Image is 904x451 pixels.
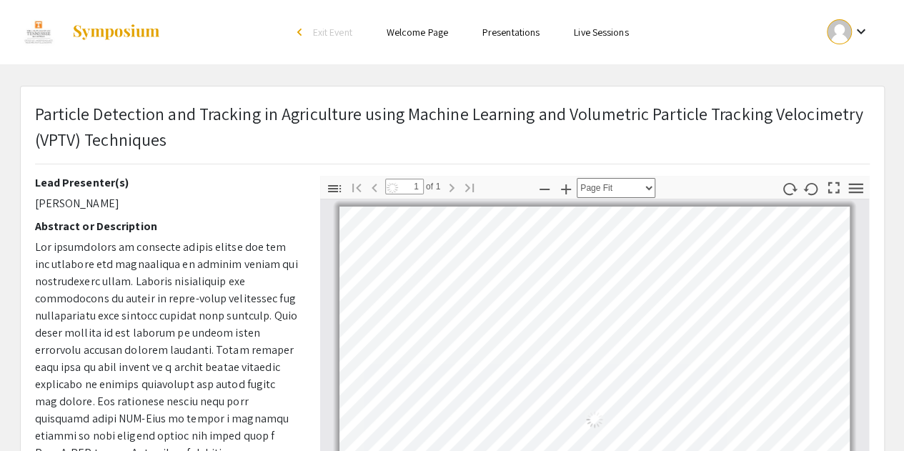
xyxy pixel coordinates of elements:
[344,177,369,197] button: Go to First Page
[387,26,448,39] a: Welcome Page
[322,178,347,199] button: Toggle Sidebar
[799,178,823,199] button: Rotate Counterclockwise
[385,179,424,194] input: Page
[554,178,578,199] button: Zoom In
[20,14,162,50] a: Discovery Day 2024
[574,26,628,39] a: Live Sessions
[482,26,540,39] a: Presentations
[11,387,61,440] iframe: Chat
[424,179,441,194] span: of 1
[532,178,557,199] button: Zoom Out
[35,176,299,189] h2: Lead Presenter(s)
[20,14,58,50] img: Discovery Day 2024
[362,177,387,197] button: Previous Page
[812,16,884,48] button: Expand account dropdown
[297,28,306,36] div: arrow_back_ios
[843,178,868,199] button: Tools
[71,24,161,41] img: Symposium by ForagerOne
[35,195,299,212] p: [PERSON_NAME]
[821,176,845,197] button: Switch to Presentation Mode
[35,219,299,233] h2: Abstract or Description
[439,177,464,197] button: Next Page
[35,102,863,151] span: Particle Detection and Tracking in Agriculture using Machine Learning and Volumetric Particle Tra...
[457,177,482,197] button: Go to Last Page
[313,26,352,39] span: Exit Event
[777,178,801,199] button: Rotate Clockwise
[577,178,655,198] select: Zoom
[852,23,869,40] mat-icon: Expand account dropdown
